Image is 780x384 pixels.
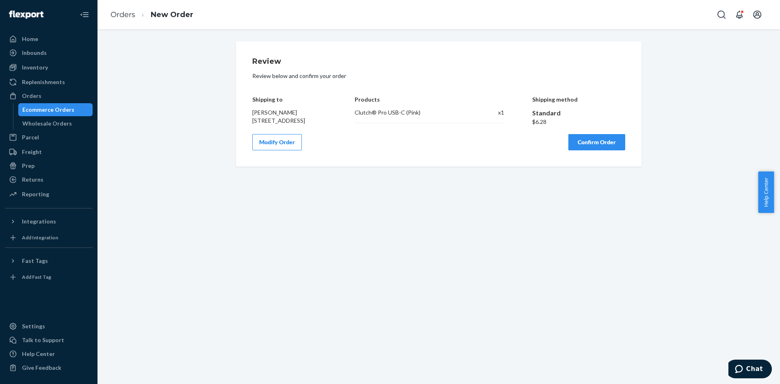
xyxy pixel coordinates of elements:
[5,46,93,59] a: Inbounds
[22,162,35,170] div: Prep
[5,61,93,74] a: Inventory
[5,76,93,89] a: Replenishments
[151,10,193,19] a: New Order
[5,320,93,333] a: Settings
[22,176,43,184] div: Returns
[252,72,625,80] p: Review below and confirm your order
[22,35,38,43] div: Home
[5,334,93,347] button: Talk to Support
[568,134,625,150] button: Confirm Order
[22,106,74,114] div: Ecommerce Orders
[5,271,93,284] a: Add Fast Tag
[22,49,47,57] div: Inbounds
[18,117,93,130] a: Wholesale Orders
[252,109,305,124] span: [PERSON_NAME] [STREET_ADDRESS]
[5,188,93,201] a: Reporting
[758,171,774,213] button: Help Center
[481,108,504,117] div: x 1
[532,118,626,126] div: $6.28
[252,58,625,66] h1: Review
[749,7,765,23] button: Open account menu
[532,96,626,102] h4: Shipping method
[22,364,61,372] div: Give Feedback
[5,131,93,144] a: Parcel
[252,134,302,150] button: Modify Order
[355,96,504,102] h4: Products
[5,347,93,360] a: Help Center
[252,96,327,102] h4: Shipping to
[22,63,48,72] div: Inventory
[22,350,55,358] div: Help Center
[22,133,39,141] div: Parcel
[22,322,45,330] div: Settings
[104,3,200,27] ol: breadcrumbs
[5,231,93,244] a: Add Integration
[22,190,49,198] div: Reporting
[22,217,56,226] div: Integrations
[728,360,772,380] iframe: Opens a widget where you can chat to one of our agents
[22,336,64,344] div: Talk to Support
[5,361,93,374] button: Give Feedback
[22,92,41,100] div: Orders
[5,33,93,46] a: Home
[76,7,93,23] button: Close Navigation
[5,215,93,228] button: Integrations
[22,148,42,156] div: Freight
[5,145,93,158] a: Freight
[5,89,93,102] a: Orders
[5,173,93,186] a: Returns
[731,7,747,23] button: Open notifications
[18,103,93,116] a: Ecommerce Orders
[22,119,72,128] div: Wholesale Orders
[532,108,626,118] div: Standard
[5,254,93,267] button: Fast Tags
[22,257,48,265] div: Fast Tags
[713,7,730,23] button: Open Search Box
[22,78,65,86] div: Replenishments
[355,108,472,117] div: Clutch® Pro USB-C (Pink)
[110,10,135,19] a: Orders
[22,234,58,241] div: Add Integration
[5,159,93,172] a: Prep
[9,11,43,19] img: Flexport logo
[22,273,51,280] div: Add Fast Tag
